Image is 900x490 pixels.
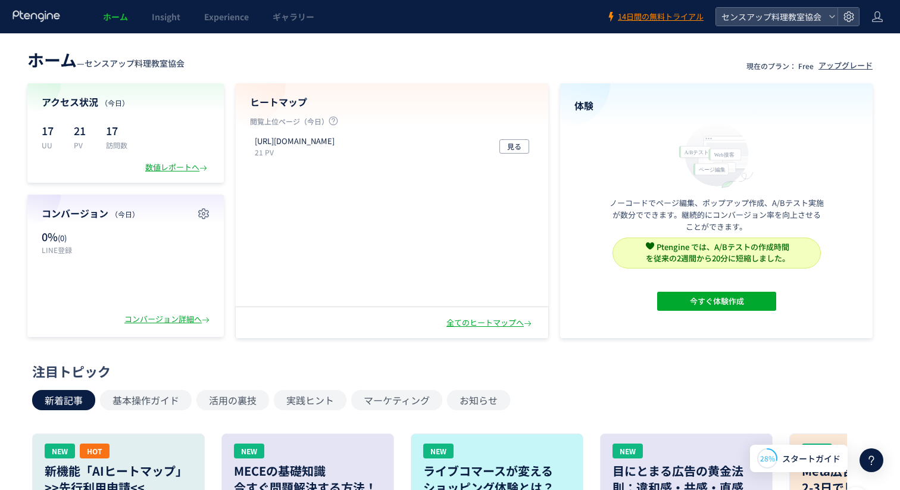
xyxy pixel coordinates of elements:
div: NEW [612,444,643,458]
span: 28% [760,453,775,463]
button: 基本操作ガイド [100,390,192,410]
div: 全てのヒートマップへ [446,317,534,329]
span: ホーム [103,11,128,23]
span: (0) [58,232,67,244]
p: https://senseup-lesson.hp.peraichi.com/2025autumn [255,136,335,147]
span: センスアップ料理教室協会 [85,57,185,69]
span: 14日間の無料トライアル [618,11,704,23]
button: 活用の裏技 [196,390,269,410]
div: NEW [45,444,75,458]
p: 現在のプラン： Free [746,61,814,71]
div: 注目トピック [32,362,862,380]
img: home_experience_onbo_jp-C5-EgdA0.svg [673,120,760,189]
button: 見る [499,139,529,154]
div: — [27,48,185,71]
h4: コンバージョン [42,207,210,220]
a: 14日間の無料トライアル [606,11,704,23]
span: （今日） [101,98,129,108]
span: Ptengine では、A/Bテストの作成時間 を従来の2週間から20分に短縮しました。 [646,241,790,264]
h4: アクセス状況 [42,95,210,109]
img: svg+xml,%3c [646,242,654,250]
p: 21 PV [255,147,339,157]
span: センスアップ料理教室協会 [718,8,824,26]
span: ギャラリー [273,11,314,23]
p: 閲覧上位ページ（今日） [250,116,534,131]
span: 見る [507,139,521,154]
span: 今すぐ体験作成 [689,292,743,311]
p: 0% [42,229,120,245]
div: NEW [234,444,264,458]
p: UU [42,140,60,150]
span: Insight [152,11,180,23]
p: LINE登録 [42,245,120,255]
div: HOT [80,444,110,458]
div: NEW [802,444,832,458]
h4: 体験 [574,99,858,113]
div: NEW [423,444,454,458]
button: お知らせ [447,390,510,410]
p: 21 [74,121,92,140]
span: ホーム [27,48,77,71]
button: 新着記事 [32,390,95,410]
p: PV [74,140,92,150]
p: 17 [42,121,60,140]
span: スタートガイド [782,452,840,465]
button: 今すぐ体験作成 [657,292,776,311]
div: コンバージョン詳細へ [124,314,212,325]
p: 17 [106,121,127,140]
div: 数値レポートへ [145,162,210,173]
h4: ヒートマップ [250,95,534,109]
button: マーケティング [351,390,442,410]
button: 実践ヒント [274,390,346,410]
div: アップグレード [818,60,873,71]
p: 訪問数 [106,140,127,150]
p: ノーコードでページ編集、ポップアップ作成、A/Bテスト実施が数分でできます。継続的にコンバージョン率を向上させることができます。 [610,197,824,233]
span: （今日） [111,209,139,219]
span: Experience [204,11,249,23]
